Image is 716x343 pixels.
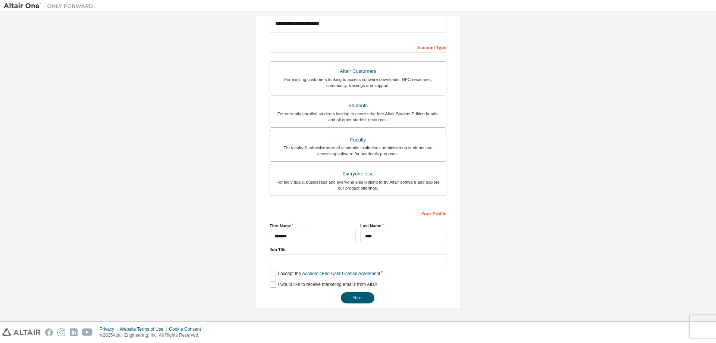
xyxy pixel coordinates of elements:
div: For faculty & administrators of academic institutions administering students and accessing softwa... [274,145,442,157]
img: instagram.svg [57,328,65,336]
a: Academic End-User License Agreement [302,271,380,276]
div: Website Terms of Use [120,326,169,332]
div: Students [274,100,442,111]
label: Job Title [270,247,446,253]
div: For currently enrolled students looking to access the free Altair Student Edition bundle and all ... [274,111,442,123]
button: Next [341,292,374,303]
div: For existing customers looking to access software downloads, HPC resources, community, trainings ... [274,77,442,88]
p: © 2025 Altair Engineering, Inc. All Rights Reserved. [100,332,205,339]
label: I would like to receive marketing emails from Altair [270,281,377,288]
div: Everyone else [274,169,442,179]
div: Privacy [100,326,120,332]
img: linkedin.svg [70,328,78,336]
img: Altair One [4,2,97,10]
div: Your Profile [270,207,446,219]
div: Cookie Consent [169,326,205,332]
label: I accept the [270,271,380,277]
img: facebook.svg [45,328,53,336]
div: Faculty [274,135,442,145]
img: youtube.svg [82,328,93,336]
div: For individuals, businesses and everyone else looking to try Altair software and explore our prod... [274,179,442,191]
label: Last Name [360,223,446,229]
img: altair_logo.svg [2,328,41,336]
div: Altair Customers [274,66,442,77]
label: First Name [270,223,356,229]
div: Account Type [270,41,446,53]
